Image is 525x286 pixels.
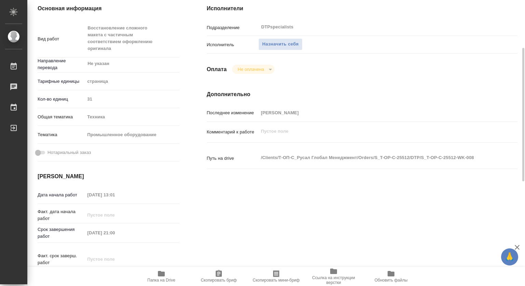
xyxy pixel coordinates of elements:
[85,254,145,264] input: Пустое поле
[235,66,266,72] button: Не оплачена
[262,40,298,48] span: Назначить себя
[38,226,85,240] p: Срок завершения работ
[501,248,518,265] button: 🙏
[147,278,175,283] span: Папка на Drive
[85,190,145,200] input: Пустое поле
[38,57,85,71] p: Направление перевода
[38,4,179,13] h4: Основная информация
[38,78,85,85] p: Тарифные единицы
[504,250,515,264] span: 🙏
[85,94,179,104] input: Пустое поле
[375,278,408,283] span: Обновить файлы
[38,114,85,120] p: Общая тематика
[207,155,259,162] p: Путь на drive
[38,172,179,181] h4: [PERSON_NAME]
[247,267,305,286] button: Скопировать мини-бриф
[133,267,190,286] button: Папка на Drive
[38,96,85,103] p: Кол-во единиц
[207,65,227,74] h4: Оплата
[207,90,517,99] h4: Дополнительно
[207,129,259,135] p: Комментарий к работе
[305,267,362,286] button: Ссылка на инструкции верстки
[38,131,85,138] p: Тематика
[201,278,237,283] span: Скопировать бриф
[207,109,259,116] p: Последнее изменение
[207,41,259,48] p: Исполнитель
[253,278,299,283] span: Скопировать мини-бриф
[85,228,145,238] input: Пустое поле
[48,149,91,156] span: Нотариальный заказ
[258,108,492,118] input: Пустое поле
[207,24,259,31] p: Подразделение
[362,267,420,286] button: Обновить файлы
[38,192,85,198] p: Дата начала работ
[309,275,358,285] span: Ссылка на инструкции верстки
[38,252,85,266] p: Факт. срок заверш. работ
[38,36,85,42] p: Вид работ
[207,4,517,13] h4: Исполнители
[85,210,145,220] input: Пустое поле
[85,111,179,123] div: Техника
[258,38,302,50] button: Назначить себя
[258,152,492,164] textarea: /Clients/Т-ОП-С_Русал Глобал Менеджмент/Orders/S_T-OP-C-25512/DTP/S_T-OP-C-25512-WK-008
[85,129,179,141] div: Промышленное оборудование
[190,267,247,286] button: Скопировать бриф
[85,76,179,87] div: страница
[38,208,85,222] p: Факт. дата начала работ
[232,65,274,74] div: Не оплачена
